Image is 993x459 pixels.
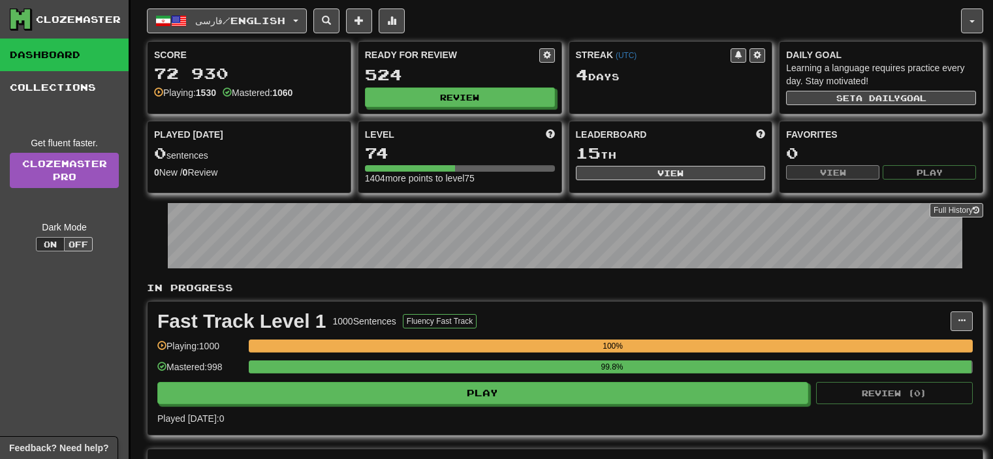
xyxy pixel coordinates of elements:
div: 72 930 [154,65,344,82]
span: فارسی / English [195,15,285,26]
div: Favorites [786,128,976,141]
button: View [786,165,879,180]
button: Review [365,87,555,107]
button: Review (0) [816,382,973,404]
button: On [36,237,65,251]
button: Off [64,237,93,251]
div: Streak [576,48,731,61]
div: sentences [154,145,344,162]
button: More stats [379,8,405,33]
button: Fluency Fast Track [403,314,477,328]
span: 0 [154,144,166,162]
div: Fast Track Level 1 [157,311,326,331]
span: Level [365,128,394,141]
span: 15 [576,144,601,162]
span: Open feedback widget [9,441,108,454]
div: 524 [365,67,555,83]
div: Ready for Review [365,48,539,61]
div: 99.8% [253,360,971,373]
button: Play [157,382,808,404]
button: Play [883,165,976,180]
span: 4 [576,65,588,84]
div: 0 [786,145,976,161]
div: New / Review [154,166,344,179]
strong: 1060 [272,87,292,98]
div: Learning a language requires practice every day. Stay motivated! [786,61,976,87]
p: In Progress [147,281,983,294]
a: ClozemasterPro [10,153,119,188]
a: (UTC) [616,51,637,60]
span: Leaderboard [576,128,647,141]
div: Clozemaster [36,13,121,26]
button: Full History [930,203,983,217]
span: This week in points, UTC [756,128,765,141]
div: Score [154,48,344,61]
button: فارسی/English [147,8,307,33]
div: Daily Goal [786,48,976,61]
div: Mastered: 998 [157,360,242,382]
span: a daily [856,93,900,103]
div: th [576,145,766,162]
div: Mastered: [223,86,292,99]
div: Playing: [154,86,216,99]
div: 100% [253,340,973,353]
div: Dark Mode [10,221,119,234]
div: 1000 Sentences [333,315,396,328]
button: Search sentences [313,8,339,33]
strong: 0 [154,167,159,178]
div: Get fluent faster. [10,136,119,150]
div: 1404 more points to level 75 [365,172,555,185]
button: View [576,166,766,180]
span: Score more points to level up [546,128,555,141]
div: 74 [365,145,555,161]
div: Playing: 1000 [157,340,242,361]
strong: 0 [183,167,188,178]
span: Played [DATE] [154,128,223,141]
strong: 1530 [196,87,216,98]
button: Add sentence to collection [346,8,372,33]
span: Played [DATE]: 0 [157,413,224,424]
div: Day s [576,67,766,84]
button: Seta dailygoal [786,91,976,105]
